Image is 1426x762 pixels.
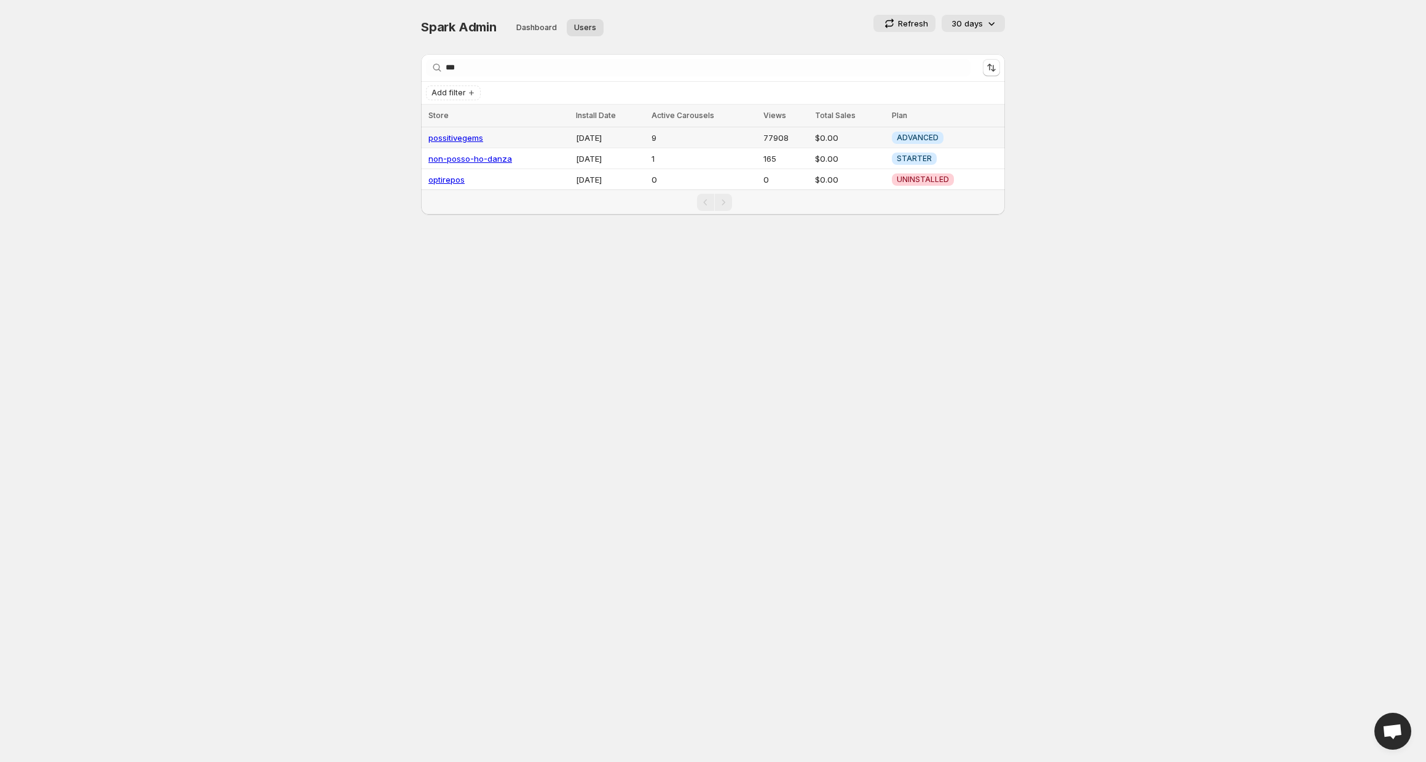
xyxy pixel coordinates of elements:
td: [DATE] [572,148,648,169]
span: Plan [892,111,907,120]
td: 165 [760,148,812,169]
p: Refresh [898,17,928,30]
button: Add filter [426,85,481,100]
a: optirepos [428,175,465,185]
td: 0 [760,169,812,190]
button: User management [567,19,604,36]
span: UNINSTALLED [897,175,949,185]
td: $0.00 [811,148,888,169]
td: 9 [648,127,760,148]
span: Views [763,111,786,120]
span: Store [428,111,449,120]
td: [DATE] [572,169,648,190]
a: non-posso-ho-danza [428,154,512,164]
td: 0 [648,169,760,190]
nav: Pagination [421,189,1005,215]
a: possitivegems [428,133,483,143]
span: Dashboard [516,23,557,33]
span: Install Date [576,111,616,120]
span: Users [574,23,596,33]
p: 30 days [951,17,983,30]
button: Sort the results [983,59,1000,76]
button: Dashboard overview [509,19,564,36]
td: 1 [648,148,760,169]
td: [DATE] [572,127,648,148]
div: Open chat [1374,713,1411,750]
button: Refresh [873,15,936,32]
td: $0.00 [811,127,888,148]
span: Add filter [431,88,466,98]
td: 77908 [760,127,812,148]
span: Total Sales [815,111,856,120]
span: Spark Admin [421,20,497,34]
span: Active Carousels [652,111,714,120]
button: 30 days [942,15,1005,32]
span: STARTER [897,154,932,164]
td: $0.00 [811,169,888,190]
span: ADVANCED [897,133,939,143]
